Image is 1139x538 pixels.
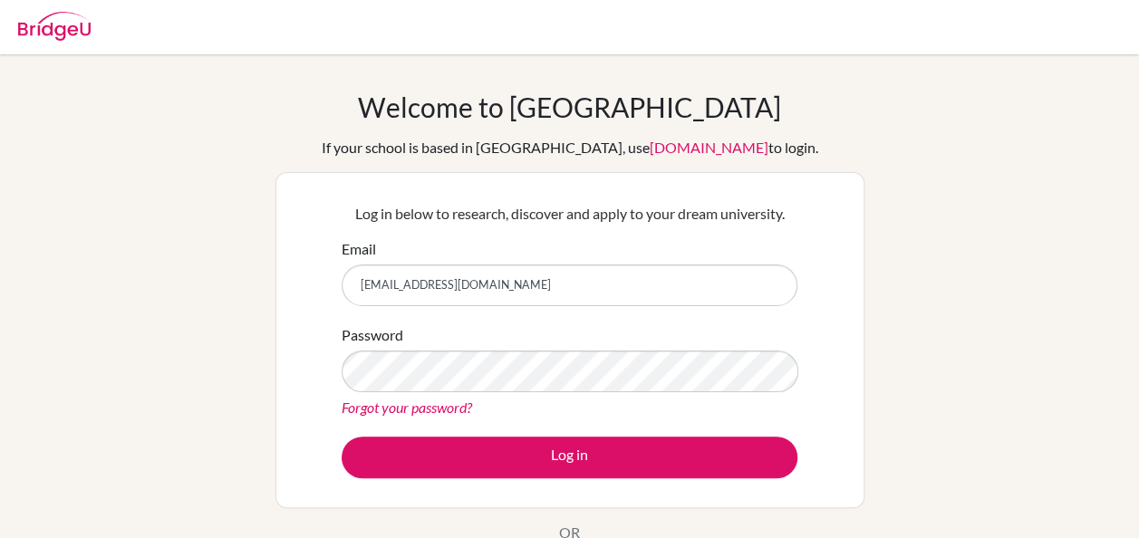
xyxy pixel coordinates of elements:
[342,203,797,225] p: Log in below to research, discover and apply to your dream university.
[342,324,403,346] label: Password
[650,139,768,156] a: [DOMAIN_NAME]
[322,137,818,159] div: If your school is based in [GEOGRAPHIC_DATA], use to login.
[358,91,781,123] h1: Welcome to [GEOGRAPHIC_DATA]
[342,399,472,416] a: Forgot your password?
[342,437,797,478] button: Log in
[342,238,376,260] label: Email
[18,12,91,41] img: Bridge-U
